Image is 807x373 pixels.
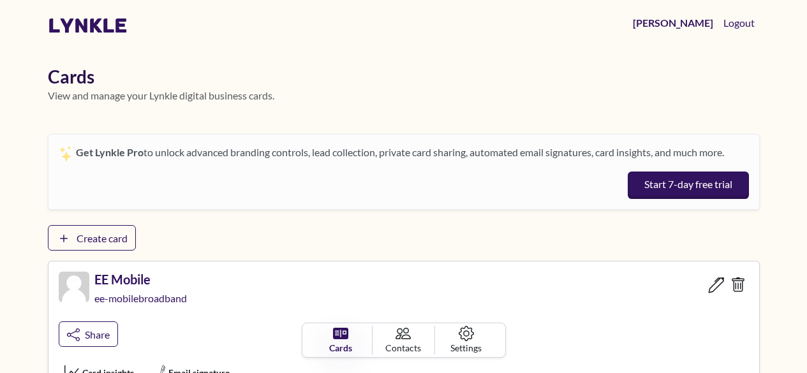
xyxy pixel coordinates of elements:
span: Share [85,328,110,340]
span: Contacts [385,341,421,355]
strong: Get Lynkle Pro [76,146,144,158]
h5: EE Mobile [94,272,189,287]
a: Lynkle card profile pictureEE Mobileee-mobilebroadband [59,272,189,316]
a: Share [59,321,118,347]
span: Create card [77,232,128,244]
a: [PERSON_NAME] [628,10,718,36]
a: Settings [435,326,497,355]
img: Lynkle card profile picture [59,272,89,302]
a: lynkle [48,13,128,38]
span: ee-mobilebroadband [94,292,189,304]
a: Cards [310,326,373,355]
h1: Cards [48,66,760,88]
a: Create card [48,225,136,251]
p: View and manage your Lynkle digital business cards. [48,88,760,103]
a: Contacts [373,326,435,355]
span: to unlock advanced branding controls, lead collection, private card sharing, automated email sign... [76,146,724,158]
span: Cards [329,341,352,355]
button: Start 7-day free trial [628,172,748,200]
a: Edit [705,271,728,298]
span: Settings [450,341,482,355]
button: Logout [718,10,760,36]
